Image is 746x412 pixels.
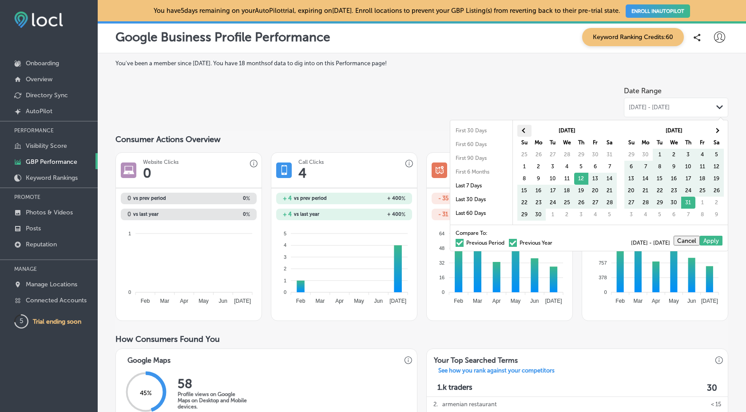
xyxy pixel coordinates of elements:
td: 16 [532,185,546,197]
td: 29 [574,149,588,161]
td: 31 [681,197,695,209]
th: Sa [710,137,724,149]
tspan: 0 [604,289,607,295]
td: 28 [639,197,653,209]
p: AutoPilot [26,107,52,115]
td: 16 [667,173,681,185]
td: 2 [532,161,546,173]
p: Connected Accounts [26,297,87,304]
th: Fr [588,137,603,149]
th: Mo [639,137,653,149]
h1: 4 [298,165,306,181]
td: 22 [653,185,667,197]
li: First 60 Days [450,138,512,151]
th: We [560,137,574,149]
tspan: [DATE] [701,298,718,304]
td: 6 [624,161,639,173]
li: First 90 Days [450,151,512,165]
tspan: [DATE] [545,298,562,304]
a: ENROLL INAUTOPILOT [626,4,690,18]
label: Previous Year [509,240,552,246]
td: 10 [546,173,560,185]
td: 12 [574,173,588,185]
td: 12 [710,161,724,173]
td: 1 [695,197,710,209]
tspan: Feb [141,298,150,304]
label: Date Range [624,87,662,95]
th: Tu [546,137,560,149]
tspan: Mar [160,298,170,304]
td: 5 [603,209,617,221]
h2: - 31 [438,211,448,218]
tspan: May [669,298,679,304]
td: 21 [639,185,653,197]
h2: - 35 [438,195,448,202]
tspan: Mar [634,298,643,304]
td: 4 [639,209,653,221]
td: 30 [667,197,681,209]
p: You have 5 days remaining on your AutoPilot trial, expiring on [DATE] . Enroll locations to preve... [154,7,690,15]
tspan: 48 [439,246,444,251]
p: Overview [26,75,52,83]
tspan: Feb [615,298,625,304]
tspan: Apr [492,298,501,304]
h2: + 4 [283,195,292,202]
h2: 0 [127,211,131,218]
tspan: Jun [374,298,383,304]
button: Apply [700,236,722,246]
tspan: Feb [296,298,306,304]
td: 19 [710,173,724,185]
th: [DATE] [639,125,710,137]
th: Sa [603,137,617,149]
tspan: Jun [219,298,227,304]
td: 23 [532,197,546,209]
p: Trial ending soon [33,318,81,325]
tspan: 378 [599,275,607,280]
span: % [401,211,405,218]
th: [DATE] [532,125,603,137]
td: 9 [532,173,546,185]
button: Cancel [674,236,700,246]
h2: + 4 [283,211,292,218]
label: 30 [707,383,717,393]
span: How Consumers Found You [115,334,220,344]
td: 3 [681,149,695,161]
h2: 58 [178,376,249,391]
td: 25 [517,149,532,161]
tspan: Apr [180,298,189,304]
tspan: Feb [454,298,463,304]
tspan: 3 [284,254,286,259]
td: 29 [517,209,532,221]
li: First 6 Months [450,165,512,179]
td: 3 [574,209,588,221]
td: 30 [532,209,546,221]
td: 25 [695,185,710,197]
td: 11 [695,161,710,173]
td: 6 [588,161,603,173]
th: Su [624,137,639,149]
tspan: May [511,298,521,304]
th: Th [574,137,588,149]
p: Directory Sync [26,91,68,99]
td: 17 [546,185,560,197]
td: 2 [667,149,681,161]
td: 18 [695,173,710,185]
tspan: May [354,298,364,304]
td: 8 [695,209,710,221]
tspan: Apr [336,298,344,304]
td: 14 [603,173,617,185]
th: Th [681,137,695,149]
tspan: Mar [473,298,482,304]
tspan: 32 [439,260,444,265]
tspan: Mar [316,298,325,304]
tspan: 757 [599,260,607,265]
tspan: 0 [128,289,131,295]
th: Mo [532,137,546,149]
td: 13 [624,173,639,185]
td: 27 [588,197,603,209]
td: 28 [603,197,617,209]
h2: 0 [189,195,250,202]
td: 1 [546,209,560,221]
tspan: May [198,298,209,304]
td: 23 [667,185,681,197]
